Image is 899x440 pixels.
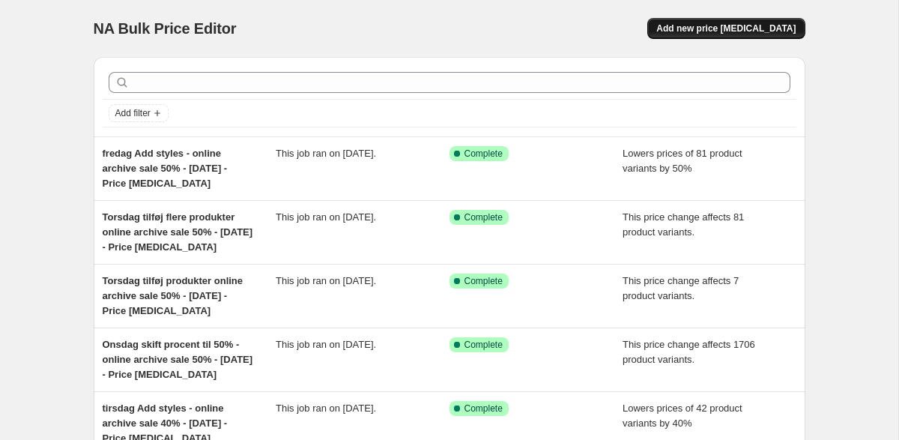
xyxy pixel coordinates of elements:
span: This job ran on [DATE]. [276,339,376,350]
span: This price change affects 7 product variants. [623,275,739,301]
span: Onsdag skift procent til 50% - online archive sale 50% - [DATE] - Price [MEDICAL_DATA] [103,339,253,380]
span: This job ran on [DATE]. [276,148,376,159]
span: Complete [464,339,503,351]
button: Add new price [MEDICAL_DATA] [647,18,805,39]
span: Lowers prices of 81 product variants by 50% [623,148,742,174]
span: Add new price [MEDICAL_DATA] [656,22,796,34]
span: Complete [464,211,503,223]
span: This price change affects 81 product variants. [623,211,744,238]
span: Torsdag tilføj flere produkter online archive sale 50% - [DATE] - Price [MEDICAL_DATA] [103,211,253,253]
button: Add filter [109,104,169,122]
span: This job ran on [DATE]. [276,275,376,286]
span: NA Bulk Price Editor [94,20,237,37]
span: Add filter [115,107,151,119]
span: This price change affects 1706 product variants. [623,339,755,365]
span: Lowers prices of 42 product variants by 40% [623,403,742,429]
span: Complete [464,148,503,160]
span: This job ran on [DATE]. [276,211,376,223]
span: Complete [464,403,503,415]
span: Complete [464,275,503,287]
span: This job ran on [DATE]. [276,403,376,414]
span: Torsdag tilføj produkter online archive sale 50% - [DATE] - Price [MEDICAL_DATA] [103,275,243,316]
span: fredag Add styles - online archive sale 50% - [DATE] - Price [MEDICAL_DATA] [103,148,228,189]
